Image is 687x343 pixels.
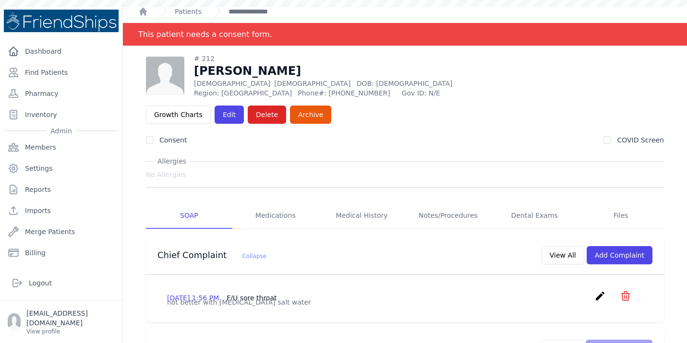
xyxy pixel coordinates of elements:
span: Collapse [242,253,266,260]
nav: Tabs [146,203,664,229]
div: Notification [123,23,687,46]
a: create [594,295,608,304]
a: Edit [215,106,244,124]
a: Dental Exams [491,203,578,229]
a: Growth Charts [146,106,211,124]
a: Billing [4,243,119,262]
a: Notes/Procedures [405,203,491,229]
span: Admin [47,126,76,136]
h1: [PERSON_NAME] [194,63,506,79]
a: Members [4,138,119,157]
p: View profile [26,328,115,335]
p: [DATE] 1:56 PM [167,293,277,303]
span: Phone#: [PHONE_NUMBER] [298,88,396,98]
span: No Allergies [146,170,186,179]
a: Inventory [4,105,119,124]
span: DOB: [DEMOGRAPHIC_DATA] [357,80,453,87]
a: Find Patients [4,63,119,82]
img: Medical Missions EMR [4,10,119,32]
div: This patient needs a consent form. [138,23,272,46]
img: person-242608b1a05df3501eefc295dc1bc67a.jpg [146,57,184,95]
a: Merge Patients [4,222,119,241]
a: Medications [232,203,319,229]
button: View All [542,246,584,264]
a: Imports [4,201,119,220]
a: Pharmacy [4,84,119,103]
button: Delete [248,106,286,124]
a: Dashboard [4,42,119,61]
a: Patients [175,7,202,16]
p: not better with [MEDICAL_DATA] salt water [167,297,643,307]
i: create [594,290,606,302]
a: SOAP [146,203,232,229]
a: Logout [8,273,115,293]
label: Consent [159,136,187,144]
div: # 212 [194,54,506,63]
p: [EMAIL_ADDRESS][DOMAIN_NAME] [26,308,115,328]
a: Medical History [319,203,405,229]
a: Settings [4,159,119,178]
span: F/U sore throat [227,294,277,302]
a: Files [578,203,664,229]
span: Allergies [154,156,190,166]
span: Gov ID: N/E [402,88,506,98]
p: [DEMOGRAPHIC_DATA] [194,79,506,88]
a: Organizations [4,264,119,284]
a: Reports [4,180,119,199]
a: [EMAIL_ADDRESS][DOMAIN_NAME] View profile [8,308,115,335]
span: [DEMOGRAPHIC_DATA] [274,80,350,87]
label: COVID Screen [617,136,664,144]
h3: Chief Complaint [157,249,266,261]
button: Add Complaint [587,246,652,264]
span: Region: [GEOGRAPHIC_DATA] [194,88,292,98]
a: Archive [290,106,331,124]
